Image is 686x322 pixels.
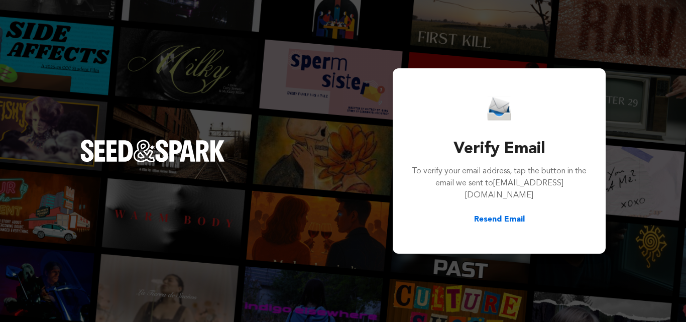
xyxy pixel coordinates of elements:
[411,137,588,161] h3: Verify Email
[465,179,563,199] span: [EMAIL_ADDRESS][DOMAIN_NAME]
[80,140,225,162] img: Seed&Spark Logo
[474,213,525,226] button: Resend Email
[80,140,225,182] a: Seed&Spark Homepage
[411,165,588,201] p: To verify your email address, tap the button in the email we sent to
[487,96,511,121] img: Seed&Spark Email Icon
